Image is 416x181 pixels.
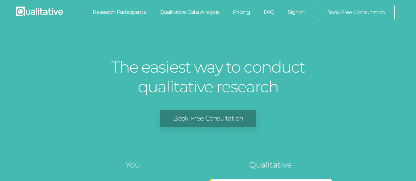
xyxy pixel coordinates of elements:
[160,110,256,127] a: Book Free Consultation
[226,5,257,19] a: Pricing
[249,160,292,170] tspan: Qualitative
[125,160,140,170] tspan: You
[281,5,312,19] a: Sign In
[86,5,153,19] a: Research Participants
[318,5,394,20] a: Book Free Consultation
[153,5,226,19] a: Qualitative Data Analysis
[110,57,307,97] h1: The easiest way to conduct qualitative research
[257,5,281,19] a: FAQ
[16,7,63,16] img: Qualitative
